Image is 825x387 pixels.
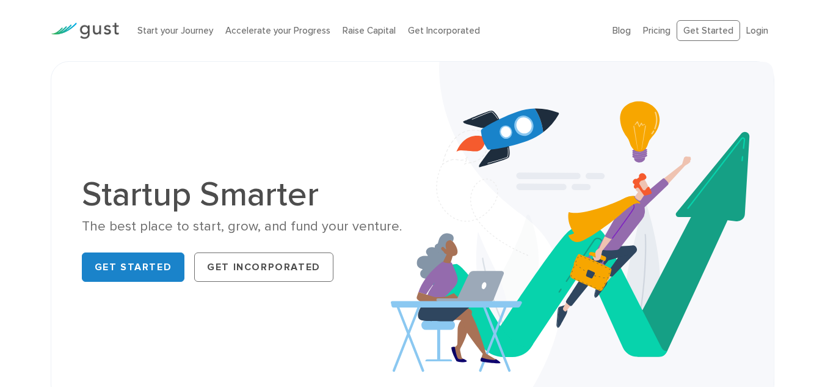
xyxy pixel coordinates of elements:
[137,25,213,36] a: Start your Journey
[746,25,768,36] a: Login
[408,25,480,36] a: Get Incorporated
[82,252,185,282] a: Get Started
[677,20,740,42] a: Get Started
[225,25,330,36] a: Accelerate your Progress
[51,23,119,39] img: Gust Logo
[612,25,631,36] a: Blog
[343,25,396,36] a: Raise Capital
[82,177,404,212] h1: Startup Smarter
[643,25,671,36] a: Pricing
[82,218,404,235] div: The best place to start, grow, and fund your venture.
[194,252,333,282] a: Get Incorporated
